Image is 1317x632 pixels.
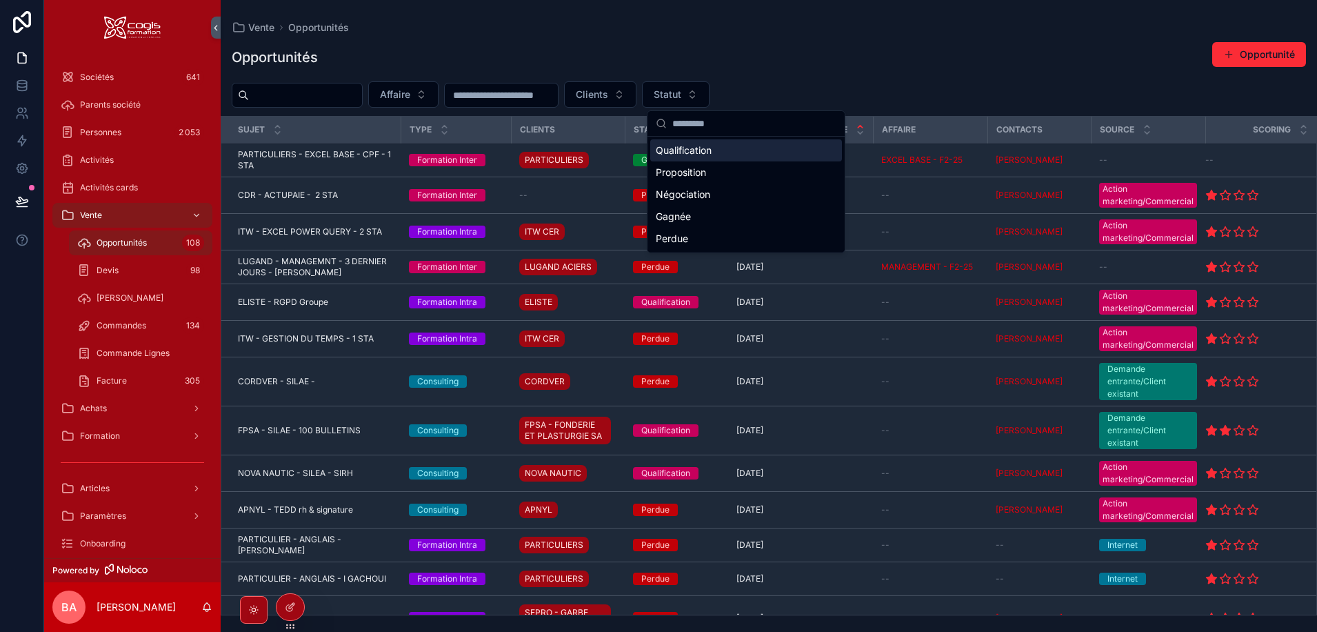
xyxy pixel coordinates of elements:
[881,190,979,201] a: --
[238,425,392,436] a: FPSA - SILAE - 100 BULLETINS
[238,468,353,479] span: NOVA NAUTIC - SILEA - SIRH
[634,124,667,135] span: Statut
[69,230,212,255] a: Opportunités108
[525,226,559,237] span: ITW CER
[996,425,1063,436] span: [PERSON_NAME]
[881,261,973,273] a: MANAGEMENT - F2-25
[186,262,204,279] div: 98
[80,99,141,110] span: Parents société
[417,154,477,166] div: Formation Inter
[633,375,720,388] a: Perdue
[881,573,889,584] span: --
[641,573,670,585] div: Perdue
[519,328,616,350] a: ITW CER
[736,333,763,344] span: [DATE]
[1107,412,1189,449] div: Demande entrante/Client existant
[417,375,459,388] div: Consulting
[519,294,558,310] a: ELISTE
[1103,497,1194,522] div: Action marketing/Commercial
[564,81,636,108] button: Select Button
[519,291,616,313] a: ELISTE
[996,376,1063,387] span: [PERSON_NAME]
[641,612,670,624] div: Perdue
[417,539,477,551] div: Formation Intra
[97,320,146,331] span: Commandes
[525,297,552,308] span: ELISTE
[238,534,392,556] a: PARTICULIER - ANGLAIS - [PERSON_NAME]
[996,540,1004,551] span: --
[238,613,392,624] a: SEPRO - ANGLAIS - 8 STA
[881,333,889,344] span: --
[1107,539,1138,551] div: Internet
[525,540,583,551] span: PARTICULIERS
[641,424,690,437] div: Qualification
[238,376,392,387] a: CORDVER - SILAE -
[409,296,503,308] a: Formation Intra
[996,504,1063,515] span: [PERSON_NAME]
[1103,461,1194,486] div: Action marketing/Commercial
[736,540,865,551] a: [DATE]
[409,424,503,437] a: Consulting
[1099,613,1197,624] a: --
[881,155,963,166] a: EXCEL BASE - F2-25
[238,573,392,584] a: PARTICULIER - ANGLAIS - I GACHOUI
[52,565,99,576] span: Powered by
[650,228,842,250] div: Perdue
[1103,219,1194,244] div: Action marketing/Commercial
[409,539,503,551] a: Formation Intra
[641,154,672,166] div: Gagnée
[1205,155,1214,166] span: --
[519,373,570,390] a: CORDVER
[1099,613,1107,624] span: --
[736,425,865,436] a: [DATE]
[248,21,274,34] span: Vente
[52,531,212,556] a: Onboarding
[641,467,690,480] div: Qualification
[736,468,865,479] a: [DATE]
[996,468,1063,479] a: [PERSON_NAME]
[232,21,274,34] a: Vente
[519,499,616,521] a: APNYL
[519,537,589,553] a: PARTICULIERS
[641,226,670,238] div: Perdue
[996,226,1063,237] a: [PERSON_NAME]
[1099,290,1197,315] a: Action marketing/Commercial
[288,21,349,34] span: Opportunités
[52,476,212,501] a: Articles
[881,504,979,515] a: --
[736,297,763,308] span: [DATE]
[61,599,77,615] span: BA
[417,333,477,345] div: Formation Intra
[525,155,583,166] span: PARTICULIERS
[238,376,315,387] span: CORDVER - SILAE -
[1103,183,1194,208] div: Action marketing/Commercial
[525,504,552,515] span: APNYL
[881,190,889,201] span: --
[409,375,503,388] a: Consulting
[232,48,318,67] h1: Opportunités
[1099,261,1107,273] span: --
[417,612,477,624] div: Formation Intra
[417,504,459,516] div: Consulting
[238,226,382,237] span: ITW - EXCEL POWER QUERY - 2 STA
[1103,326,1194,351] div: Action marketing/Commercial
[647,137,845,253] div: Suggestions
[996,190,1063,201] span: [PERSON_NAME]
[641,375,670,388] div: Perdue
[642,81,710,108] button: Select Button
[736,376,763,387] span: [DATE]
[996,573,1083,584] a: --
[881,376,889,387] span: --
[881,540,889,551] span: --
[519,330,565,347] a: ITW CER
[238,468,392,479] a: NOVA NAUTIC - SILEA - SIRH
[80,72,114,83] span: Sociétés
[881,333,979,344] a: --
[881,468,979,479] a: --
[380,88,410,101] span: Affaire
[641,333,670,345] div: Perdue
[174,124,204,141] div: 2 053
